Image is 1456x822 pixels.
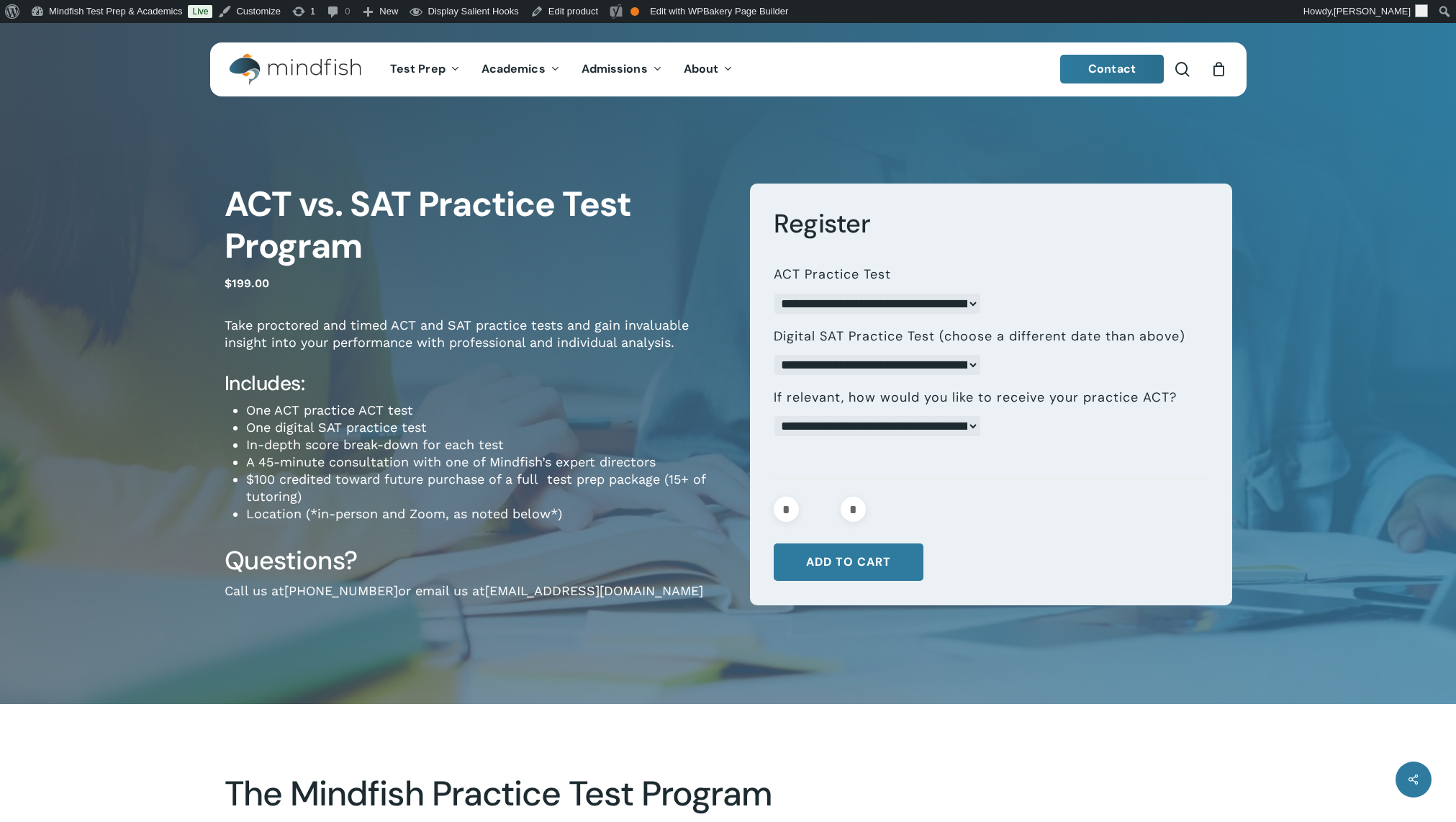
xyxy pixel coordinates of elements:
p: Call us at or email us at [225,582,728,619]
h3: Register [774,207,1208,240]
a: About [673,63,744,76]
h2: The Mindfish Practice Test Program [225,773,1231,815]
span: Test Prep [390,61,446,76]
li: One digital SAT practice test [246,419,728,436]
button: Add to cart [774,543,923,581]
bdi: 199.00 [225,276,269,290]
p: Take proctored and timed ACT and SAT practice tests and gain invaluable insight into your perform... [225,317,728,371]
li: $100 credited toward future purchase of a full test prep package (15+ of tutoring) [246,471,728,505]
a: Admissions [571,63,673,76]
a: [EMAIL_ADDRESS][DOMAIN_NAME] [485,583,703,598]
div: OK [630,7,639,16]
a: Live [188,5,212,18]
li: In-depth score break-down for each test [246,436,728,453]
label: Digital SAT Practice Test (choose a different date than above) [774,328,1185,345]
a: Test Prep [379,63,471,76]
a: Academics [471,63,571,76]
li: One ACT practice ACT test [246,402,728,419]
a: [PHONE_NUMBER] [284,583,398,598]
header: Main Menu [210,42,1247,96]
span: About [684,61,719,76]
span: Admissions [582,61,648,76]
span: [PERSON_NAME] [1334,6,1411,17]
h1: ACT vs. SAT Practice Test Program [225,184,728,267]
input: Product quantity [803,497,836,522]
label: ACT Practice Test [774,266,891,283]
span: Academics [481,61,546,76]
span: $ [225,276,232,290]
nav: Main Menu [379,42,743,96]
li: A 45-minute consultation with one of Mindfish’s expert directors [246,453,728,471]
span: Contact [1088,61,1136,76]
a: Contact [1060,55,1164,83]
label: If relevant, how would you like to receive your practice ACT? [774,389,1177,406]
li: Location (*in-person and Zoom, as noted below*) [246,505,728,523]
h4: Includes: [225,371,728,397]
h3: Questions? [225,544,728,577]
